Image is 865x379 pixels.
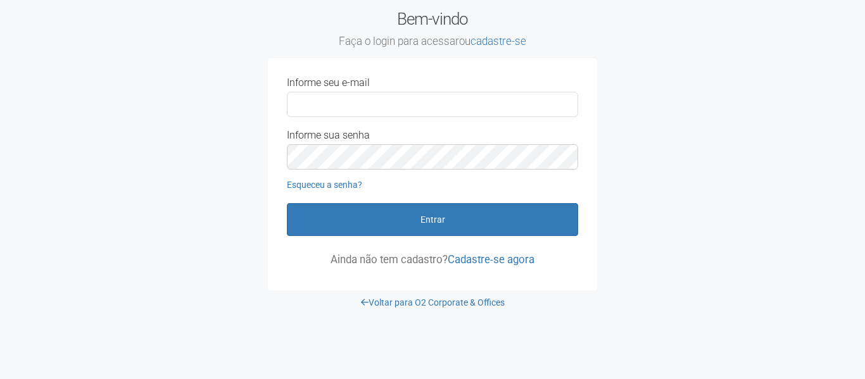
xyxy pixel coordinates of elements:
a: cadastre-se [470,35,526,47]
p: Ainda não tem cadastro? [287,254,578,265]
label: Informe seu e-mail [287,77,370,89]
label: Informe sua senha [287,130,370,141]
small: Faça o login para acessar [268,35,597,49]
button: Entrar [287,203,578,236]
span: ou [459,35,526,47]
a: Esqueceu a senha? [287,180,362,190]
h2: Bem-vindo [268,9,597,49]
a: Voltar para O2 Corporate & Offices [361,297,505,308]
a: Cadastre-se agora [448,253,534,266]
